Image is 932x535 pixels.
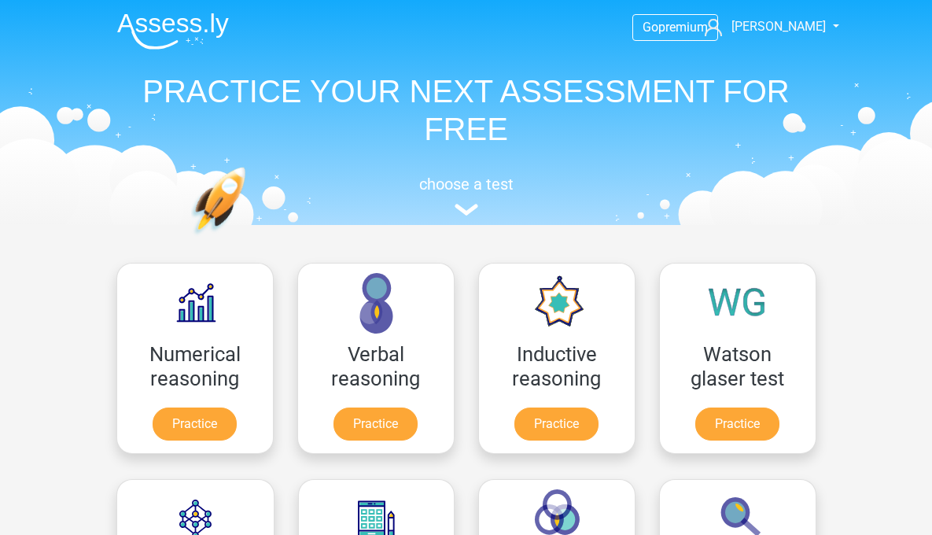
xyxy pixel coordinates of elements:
span: Go [643,20,658,35]
img: Assessly [117,13,229,50]
a: Practice [695,408,779,441]
img: practice [191,167,307,309]
h1: PRACTICE YOUR NEXT ASSESSMENT FOR FREE [105,72,828,148]
a: Practice [333,408,418,441]
a: Gopremium [633,17,717,38]
img: assessment [455,204,478,216]
a: choose a test [105,175,828,216]
span: premium [658,20,708,35]
span: [PERSON_NAME] [731,19,826,34]
a: Practice [153,408,237,441]
h5: choose a test [105,175,828,194]
a: Practice [514,408,599,441]
a: [PERSON_NAME] [698,17,827,36]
